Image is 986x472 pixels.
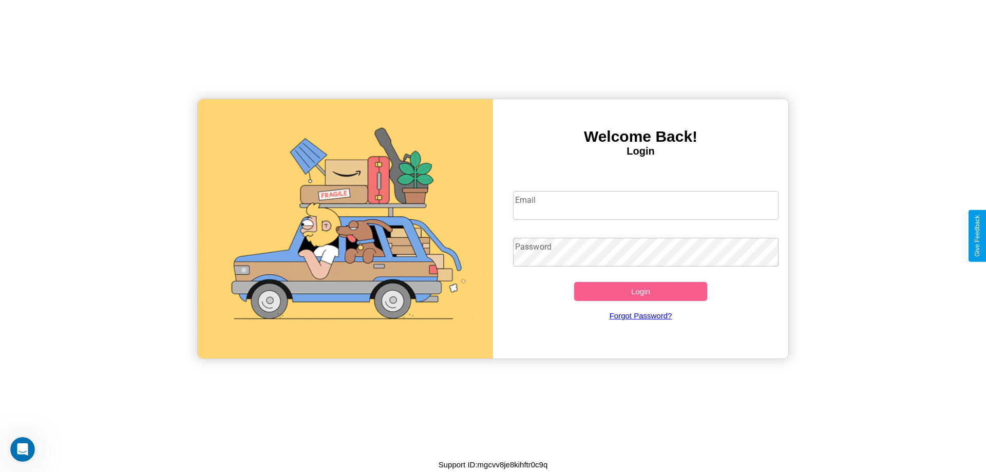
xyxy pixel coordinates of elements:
[574,282,707,301] button: Login
[493,145,788,157] h4: Login
[198,99,493,358] img: gif
[439,458,548,471] p: Support ID: mgcvv8je8kihftr0c9q
[974,215,981,257] div: Give Feedback
[10,437,35,462] iframe: Intercom live chat
[493,128,788,145] h3: Welcome Back!
[508,301,774,330] a: Forgot Password?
